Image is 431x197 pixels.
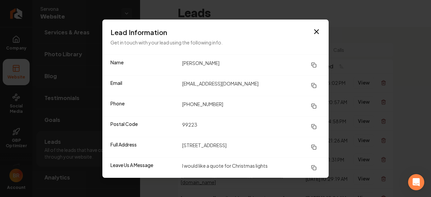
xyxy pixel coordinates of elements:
dt: Name [110,59,177,71]
dd: 99223 [182,121,321,133]
dt: Full Address [110,141,177,153]
dt: Leave Us A Message [110,162,177,174]
dd: [PHONE_NUMBER] [182,100,321,112]
h3: Lead Information [110,28,321,37]
dt: Email [110,79,177,92]
dd: [STREET_ADDRESS] [182,141,321,153]
dd: [PERSON_NAME] [182,59,321,71]
dd: I would like a quote for Christmas lights [182,162,321,174]
p: Get in touch with your lead using the following info. [110,38,321,46]
dd: [EMAIL_ADDRESS][DOMAIN_NAME] [182,79,321,92]
dt: Phone [110,100,177,112]
dt: Postal Code [110,121,177,133]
